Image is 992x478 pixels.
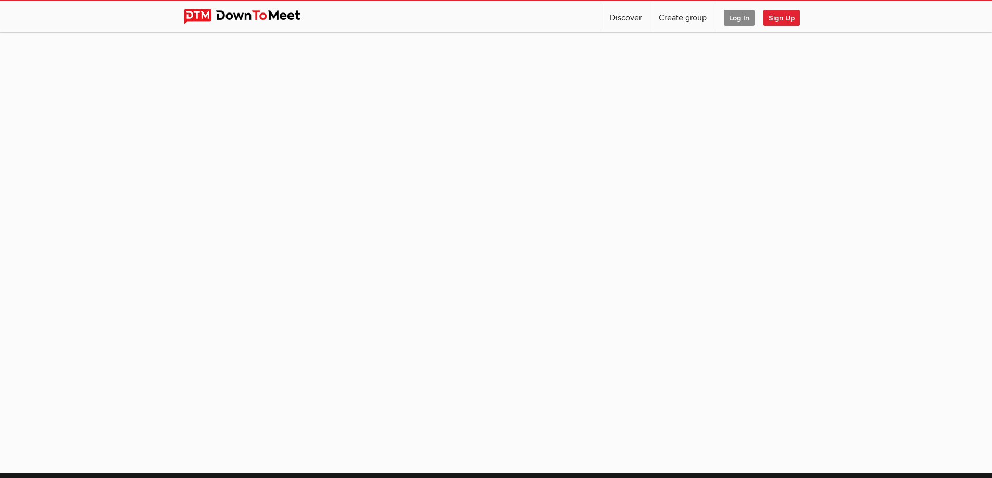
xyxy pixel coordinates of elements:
span: Log In [724,10,755,26]
a: Log In [715,1,763,32]
a: Discover [601,1,650,32]
a: Sign Up [763,1,808,32]
a: Create group [650,1,715,32]
span: Sign Up [763,10,800,26]
img: DownToMeet [184,9,317,24]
